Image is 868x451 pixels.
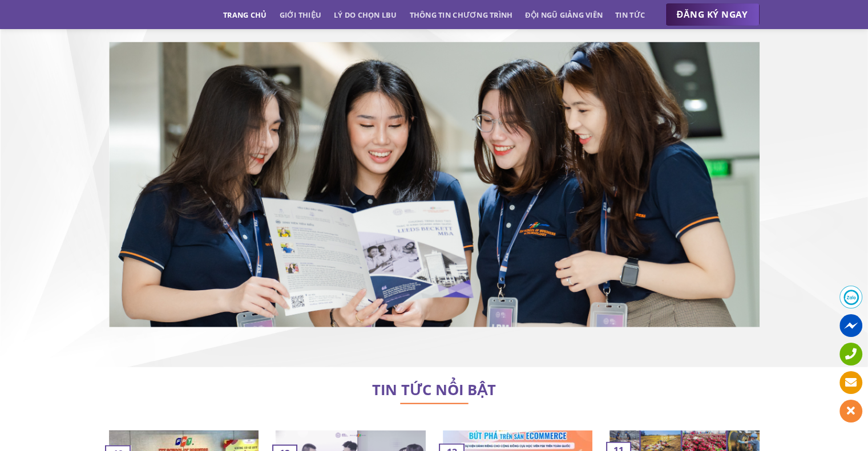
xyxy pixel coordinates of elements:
[223,5,267,25] a: Trang chủ
[400,403,469,404] img: line-lbu.jpg
[334,5,397,25] a: Lý do chọn LBU
[410,5,513,25] a: Thông tin chương trình
[615,5,645,25] a: Tin tức
[525,5,603,25] a: Đội ngũ giảng viên
[665,3,760,26] a: ĐĂNG KÝ NGAY
[109,384,760,396] h2: TIN TỨC NỔI BẬT
[677,7,748,22] span: ĐĂNG KÝ NGAY
[279,5,321,25] a: Giới thiệu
